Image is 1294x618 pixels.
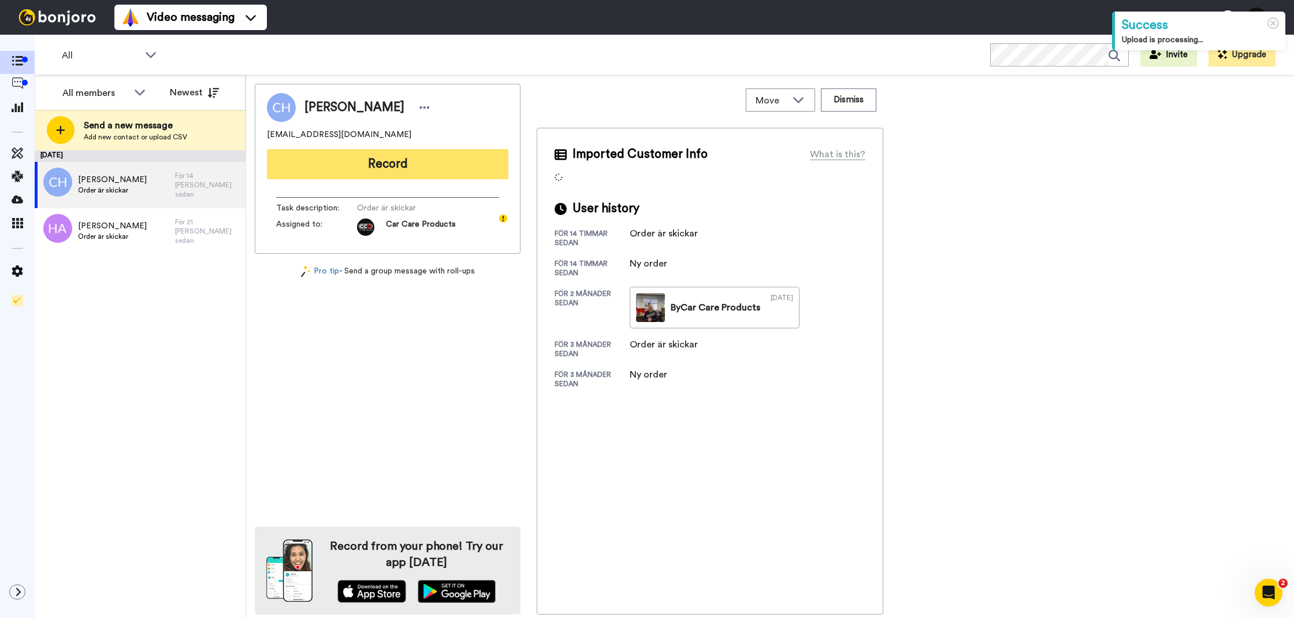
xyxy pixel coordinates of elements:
[1140,43,1197,66] button: Invite
[175,171,240,199] div: För 14 [PERSON_NAME] sedan
[418,580,496,603] img: playstore
[84,119,187,132] span: Send a new message
[636,293,665,322] img: 0da1b2c8-e703-4348-a337-ff3f11f024e1-thumb.jpg
[630,338,698,351] div: Order är skickar
[62,49,139,62] span: All
[267,149,508,179] button: Record
[266,539,313,602] img: download
[1209,43,1276,66] button: Upgrade
[357,219,374,236] img: fa6b7fd4-c3c4-475b-9b20-179fad50db7e-1719390291.jpg
[267,93,296,122] img: Image of Christian Håkansson
[175,217,240,245] div: För 21 [PERSON_NAME] sedan
[35,150,246,162] div: [DATE]
[78,232,147,241] span: Order är skickar
[572,200,639,217] span: User history
[671,301,760,314] div: By Car Care Products
[1255,579,1282,606] iframe: Intercom live chat
[630,368,687,382] div: Ny order
[43,214,72,243] img: ha.png
[78,186,147,195] span: Order är skickar
[1278,579,1288,588] span: 2
[301,265,339,277] a: Pro tip
[276,202,357,214] span: Task description :
[43,168,72,197] img: ch.png
[84,132,187,142] span: Add new contact or upload CSV
[78,220,147,232] span: [PERSON_NAME]
[1122,16,1278,34] div: Success
[555,289,630,328] div: för 2 månader sedan
[386,219,456,236] span: Car Care Products
[821,88,876,112] button: Dismiss
[12,295,23,306] img: Checklist.svg
[255,265,520,277] div: - Send a group message with roll-ups
[498,213,508,224] div: Tooltip anchor
[810,147,865,161] div: What is this?
[78,174,147,186] span: [PERSON_NAME]
[14,9,101,25] img: bj-logo-header-white.svg
[121,8,140,27] img: vm-color.svg
[147,9,235,25] span: Video messaging
[357,202,467,214] span: Order är skickar
[324,538,509,571] h4: Record from your phone! Try our app [DATE]
[301,265,311,277] img: magic-wand.svg
[1122,34,1278,46] div: Upload is processing...
[555,370,630,388] div: för 3 månader sedan
[630,287,800,328] a: ByCar Care Products[DATE]
[62,86,128,100] div: All members
[555,259,630,277] div: för 14 timmar sedan
[267,129,411,140] span: [EMAIL_ADDRESS][DOMAIN_NAME]
[572,146,708,163] span: Imported Customer Info
[630,257,687,271] div: Ny order
[555,340,630,358] div: för 3 månader sedan
[337,580,406,603] img: appstore
[304,99,404,116] span: [PERSON_NAME]
[161,81,228,104] button: Newest
[555,229,630,247] div: för 14 timmar sedan
[771,293,793,322] div: [DATE]
[756,94,787,108] span: Move
[276,219,357,236] span: Assigned to:
[630,227,698,240] div: Order är skickar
